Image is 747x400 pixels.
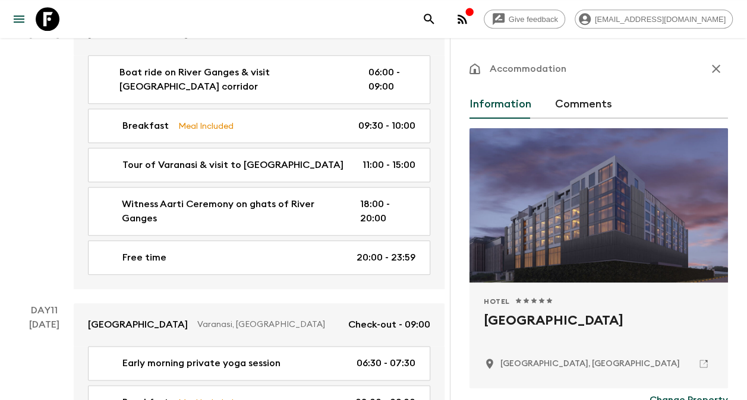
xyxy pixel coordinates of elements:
[588,15,732,24] span: [EMAIL_ADDRESS][DOMAIN_NAME]
[363,158,415,172] p: 11:00 - 15:00
[368,65,415,94] p: 06:00 - 09:00
[357,250,415,265] p: 20:00 - 23:59
[7,7,31,31] button: menu
[119,65,349,94] p: Boat ride on River Ganges & visit [GEOGRAPHIC_DATA] corridor
[490,62,566,76] p: Accommodation
[555,90,612,119] button: Comments
[484,297,510,306] span: Hotel
[88,109,430,143] a: BreakfastMeal Included09:30 - 10:00
[197,319,339,331] p: Varanasi, [GEOGRAPHIC_DATA]
[88,240,430,275] a: Free time20:00 - 23:59
[484,9,565,28] a: Give feedback
[500,358,680,370] p: New Delhi, India
[358,119,415,133] p: 09:30 - 10:00
[122,356,280,370] p: Early morning private yoga session
[88,187,430,236] a: Witness Aarti Ceremony on ghats of River Ganges18:00 - 20:00
[360,197,415,226] p: 18:00 - 20:00
[14,303,74,318] p: Day 11
[74,303,445,346] a: [GEOGRAPHIC_DATA]Varanasi, [GEOGRAPHIC_DATA]Check-out - 09:00
[417,7,441,31] button: search adventures
[469,90,531,119] button: Information
[178,119,234,132] p: Meal Included
[348,318,430,332] p: Check-out - 09:00
[122,250,166,265] p: Free time
[88,346,430,380] a: Early morning private yoga session06:30 - 07:30
[484,311,714,349] h2: [GEOGRAPHIC_DATA]
[469,128,728,282] div: Photo of Roseate House
[88,148,430,182] a: Tour of Varanasi & visit to [GEOGRAPHIC_DATA]11:00 - 15:00
[29,27,59,289] div: [DATE]
[357,356,415,370] p: 06:30 - 07:30
[502,15,565,24] span: Give feedback
[575,9,733,28] div: [EMAIL_ADDRESS][DOMAIN_NAME]
[88,318,188,332] p: [GEOGRAPHIC_DATA]
[88,55,430,104] a: Boat ride on River Ganges & visit [GEOGRAPHIC_DATA] corridor06:00 - 09:00
[122,197,341,226] p: Witness Aarti Ceremony on ghats of River Ganges
[122,119,169,133] p: Breakfast
[122,158,343,172] p: Tour of Varanasi & visit to [GEOGRAPHIC_DATA]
